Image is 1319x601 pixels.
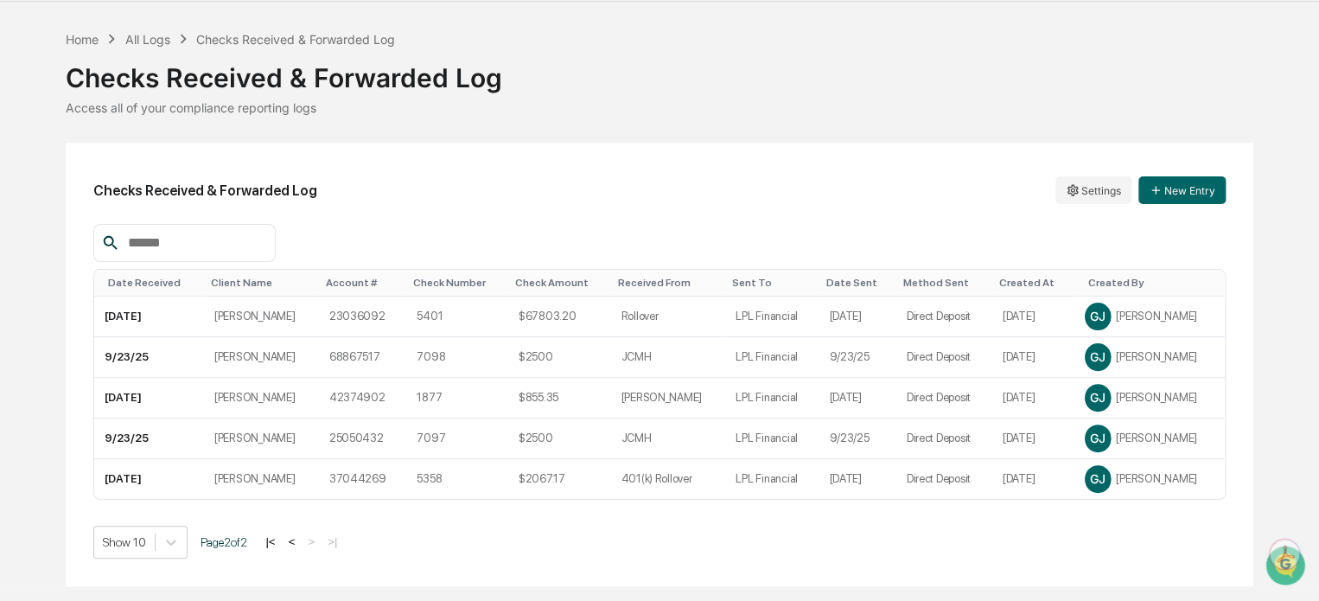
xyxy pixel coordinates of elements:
td: Direct Deposit [895,419,991,459]
div: Toggle SortBy [999,277,1067,289]
td: LPL Financial [725,419,819,459]
td: $855.35 [508,378,611,419]
td: 23036092 [319,297,407,337]
td: 9/23/25 [94,419,204,459]
div: 🔎 [17,253,31,266]
td: [DATE] [819,297,895,337]
td: JCMH [610,419,725,459]
div: Toggle SortBy [326,277,400,289]
div: Toggle SortBy [617,277,718,289]
button: Settings [1055,176,1131,204]
div: Toggle SortBy [732,277,812,289]
td: Direct Deposit [895,459,991,499]
td: LPL Financial [725,297,819,337]
td: 25050432 [319,419,407,459]
td: 9/23/25 [819,419,895,459]
div: [PERSON_NAME] [1085,304,1214,329]
button: < [284,534,301,549]
div: [PERSON_NAME] [1085,344,1214,370]
button: |< [260,534,280,549]
td: [DATE] [992,378,1074,419]
td: [DATE] [992,459,1074,499]
td: 37044269 [319,459,407,499]
div: Toggle SortBy [211,277,312,289]
td: [PERSON_NAME] [204,378,319,419]
td: 401(k) Rollover [610,459,725,499]
td: LPL Financial [725,378,819,419]
div: Toggle SortBy [1088,277,1218,289]
span: Preclearance [35,218,112,235]
span: GJ [1090,431,1105,445]
td: $2500 [508,419,611,459]
span: Attestations [143,218,214,235]
div: Access all of your compliance reporting logs [66,100,1252,115]
div: Home [66,32,99,47]
span: GJ [1090,309,1105,323]
td: JCMH [610,337,725,378]
td: 68867517 [319,337,407,378]
div: 🖐️ [17,220,31,233]
a: Powered byPylon [122,292,209,306]
h2: Checks Received & Forwarded Log [93,182,317,199]
td: [DATE] [94,297,204,337]
td: LPL Financial [725,459,819,499]
span: Data Lookup [35,251,109,268]
td: [DATE] [992,419,1074,459]
a: 🔎Data Lookup [10,244,116,275]
div: [PERSON_NAME] [1085,466,1214,492]
div: 🗄️ [125,220,139,233]
button: Start new chat [294,137,315,158]
div: Toggle SortBy [902,277,984,289]
div: Toggle SortBy [515,277,604,289]
td: [PERSON_NAME] [204,297,319,337]
td: 5358 [406,459,507,499]
td: Rollover [610,297,725,337]
img: 1746055101610-c473b297-6a78-478c-a979-82029cc54cd1 [17,132,48,163]
td: LPL Financial [725,337,819,378]
td: 5401 [406,297,507,337]
div: We're available if you need us! [59,150,219,163]
td: [DATE] [819,459,895,499]
td: Direct Deposit [895,337,991,378]
td: 7098 [406,337,507,378]
button: > [303,534,320,549]
button: New Entry [1138,176,1226,204]
span: GJ [1090,471,1105,486]
div: Checks Received & Forwarded Log [196,32,395,47]
td: 42374902 [319,378,407,419]
div: Toggle SortBy [108,277,197,289]
td: [DATE] [94,459,204,499]
td: [PERSON_NAME] [204,419,319,459]
p: How can we help? [17,36,315,64]
div: [PERSON_NAME] [1085,425,1214,451]
td: 1877 [406,378,507,419]
button: >| [322,534,342,549]
td: 9/23/25 [819,337,895,378]
iframe: Open customer support [1264,544,1310,591]
td: [DATE] [992,337,1074,378]
td: [PERSON_NAME] [204,459,319,499]
span: GJ [1090,349,1105,364]
td: Direct Deposit [895,297,991,337]
td: [DATE] [819,378,895,419]
td: $2067.17 [508,459,611,499]
td: [PERSON_NAME] [610,378,725,419]
span: GJ [1090,390,1105,405]
div: Toggle SortBy [825,277,889,289]
td: $67803.20 [508,297,611,337]
div: [PERSON_NAME] [1085,385,1214,411]
span: Page 2 of 2 [201,535,247,549]
td: 7097 [406,419,507,459]
div: Start new chat [59,132,284,150]
div: All Logs [125,32,170,47]
span: Pylon [172,293,209,306]
td: 9/23/25 [94,337,204,378]
td: $2500 [508,337,611,378]
td: Direct Deposit [895,378,991,419]
td: [PERSON_NAME] [204,337,319,378]
div: Checks Received & Forwarded Log [66,48,1252,93]
a: 🖐️Preclearance [10,211,118,242]
a: 🗄️Attestations [118,211,221,242]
